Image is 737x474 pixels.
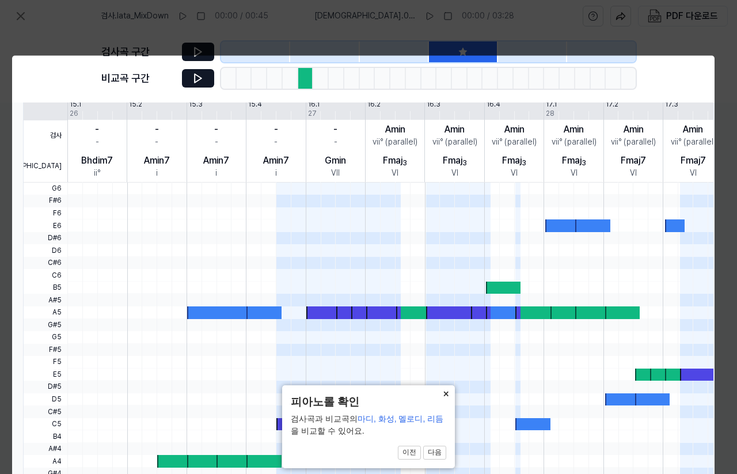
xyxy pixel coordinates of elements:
div: Amin [564,123,584,136]
span: F#5 [24,344,67,357]
div: 15.4 [248,100,262,109]
div: VI [511,168,518,179]
span: F5 [24,356,67,369]
span: E5 [24,369,67,381]
div: - [214,123,218,136]
span: C#5 [24,405,67,418]
div: 16.2 [367,100,381,109]
span: D5 [24,393,67,406]
div: Fmaj [502,154,526,168]
div: Amin7 [203,154,229,168]
span: A#4 [24,443,67,456]
div: 17.3 [665,100,678,109]
div: i [215,168,217,179]
div: i [275,168,277,179]
span: G#5 [24,318,67,331]
span: A#5 [24,294,67,306]
sub: 3 [582,159,586,167]
div: 16.1 [308,100,320,109]
div: - [274,123,278,136]
div: 15.1 [70,100,81,109]
span: B4 [24,430,67,443]
span: F6 [24,207,67,220]
div: Amin [385,123,405,136]
div: VI [392,168,398,179]
div: VII [331,168,340,179]
button: 다음 [423,446,446,460]
div: Bhdim7 [81,154,113,168]
div: VI [690,168,697,179]
div: Fmaj [562,154,586,168]
span: E6 [24,219,67,232]
button: 이전 [398,446,421,460]
div: Fmaj7 [621,154,646,168]
div: Fmaj [383,154,407,168]
div: - [96,136,99,148]
div: Amin [445,123,465,136]
sub: 3 [402,159,407,167]
div: 15.3 [189,100,203,109]
div: Amin7 [263,154,289,168]
header: 피아노롤 확인 [291,394,446,411]
div: vii° (parallel) [671,136,716,148]
div: vii° (parallel) [552,136,597,148]
div: 27 [308,109,317,119]
div: - [334,136,337,148]
span: G6 [24,183,67,195]
span: D6 [24,244,67,257]
span: A4 [24,455,67,468]
span: A5 [24,306,67,319]
span: F#6 [24,195,67,207]
div: - [215,136,218,148]
div: ii° [94,168,101,179]
div: - [155,123,159,136]
div: 28 [546,109,554,119]
span: B5 [24,282,67,294]
div: 17.2 [606,100,618,109]
sub: 3 [462,159,467,167]
div: 26 [70,109,78,119]
div: - [95,123,99,136]
div: 검사곡과 비교곡의 을 비교할 수 있어요. [291,413,446,437]
div: Fmaj7 [681,154,706,168]
button: Close [436,385,455,401]
span: C6 [24,269,67,282]
div: VI [451,168,458,179]
div: 17.1 [546,100,557,109]
span: G5 [24,331,67,344]
div: Amin [504,123,525,136]
div: - [274,136,278,148]
span: 검사 [24,120,67,151]
div: - [155,136,158,148]
div: Amin [683,123,703,136]
span: D#5 [24,381,67,393]
div: - [333,123,337,136]
div: vii° (parallel) [611,136,656,148]
span: C#6 [24,257,67,270]
div: vii° (parallel) [373,136,417,148]
div: vii° (parallel) [492,136,537,148]
div: 16.3 [427,100,440,109]
sub: 3 [522,159,526,167]
span: 마디, 화성, 멜로디, 리듬 [358,414,443,423]
div: Fmaj [443,154,467,168]
div: Amin7 [144,154,170,168]
div: Amin [624,123,644,136]
div: 15.2 [129,100,142,109]
span: C5 [24,418,67,431]
div: VI [630,168,637,179]
div: VI [571,168,578,179]
div: vii° (parallel) [432,136,477,148]
div: Gmin [325,154,346,168]
div: 16.4 [487,100,500,109]
span: D#6 [24,232,67,245]
span: [DEMOGRAPHIC_DATA] [24,151,67,182]
div: i [156,168,158,179]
